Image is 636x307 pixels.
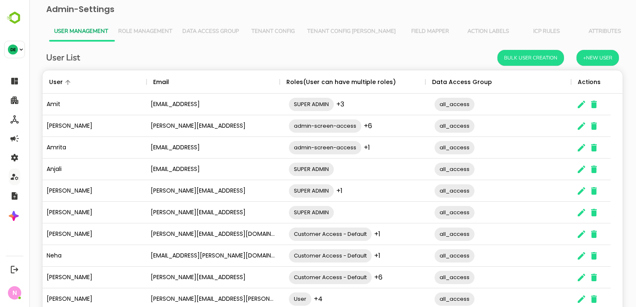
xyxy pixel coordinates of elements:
span: all_access [405,121,445,131]
button: Sort [140,77,150,87]
div: [EMAIL_ADDRESS] [117,94,251,115]
div: Amrita [13,137,117,158]
span: User [260,294,282,304]
span: Customer Access - Default [260,272,343,282]
div: [PERSON_NAME][EMAIL_ADDRESS] [117,180,251,202]
div: [EMAIL_ADDRESS][PERSON_NAME][DOMAIN_NAME] [117,245,251,267]
span: User Management [25,28,79,35]
button: +New User [547,50,590,66]
div: Roles(User can have multiple roles) [257,70,367,94]
span: +3 [307,99,315,109]
div: [EMAIL_ADDRESS] [117,137,251,158]
div: DE [8,45,18,54]
span: SUPER ADMIN [260,186,305,196]
span: admin-screen-access [260,121,332,131]
span: all_access [405,272,445,282]
span: SUPER ADMIN [260,99,305,109]
button: Logout [9,264,20,275]
span: +6 [335,121,343,131]
span: +4 [285,294,293,304]
div: Data Access Group [403,70,463,94]
div: [PERSON_NAME] [13,223,117,245]
span: all_access [405,208,445,217]
span: SUPER ADMIN [260,164,305,174]
img: BambooboxLogoMark.f1c84d78b4c51b1a7b5f700c9845e183.svg [4,10,25,26]
div: [EMAIL_ADDRESS] [117,158,251,180]
button: Sort [34,77,44,87]
div: User [20,70,34,94]
span: +1 [307,186,313,196]
span: all_access [405,229,445,239]
span: admin-screen-access [260,143,332,152]
span: +1 [345,251,351,260]
span: ICP Rules [493,28,542,35]
h6: User List [17,51,51,64]
div: [PERSON_NAME][EMAIL_ADDRESS][DOMAIN_NAME] [117,223,251,245]
span: Field Mapper [377,28,425,35]
div: Email [124,70,140,94]
div: N [8,286,21,300]
span: +6 [345,272,353,282]
span: SUPER ADMIN [260,208,305,217]
div: [PERSON_NAME][EMAIL_ADDRESS] [117,202,251,223]
button: Bulk User Creation [468,50,535,66]
div: [PERSON_NAME] [13,115,117,137]
div: Anjali [13,158,117,180]
div: Neha [13,245,117,267]
div: Vertical tabs example [20,22,587,42]
span: all_access [405,251,445,260]
div: [PERSON_NAME] [13,267,117,288]
div: Amit [13,94,117,115]
div: [PERSON_NAME] [13,202,117,223]
span: Role Management [89,28,143,35]
span: Action Labels [435,28,483,35]
span: Data Access Group [153,28,210,35]
span: +1 [335,143,341,152]
span: all_access [405,186,445,196]
span: all_access [405,164,445,174]
div: [PERSON_NAME] [13,180,117,202]
span: Tenant Config [220,28,268,35]
span: +1 [345,229,351,239]
div: [PERSON_NAME][EMAIL_ADDRESS] [117,115,251,137]
span: Customer Access - Default [260,251,343,260]
span: all_access [405,99,445,109]
span: Tenant Config [PERSON_NAME] [278,28,367,35]
span: all_access [405,143,445,152]
div: [PERSON_NAME][EMAIL_ADDRESS] [117,267,251,288]
span: all_access [405,294,445,304]
span: Customer Access - Default [260,229,343,239]
span: Attributes [552,28,600,35]
div: Actions [549,70,571,94]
